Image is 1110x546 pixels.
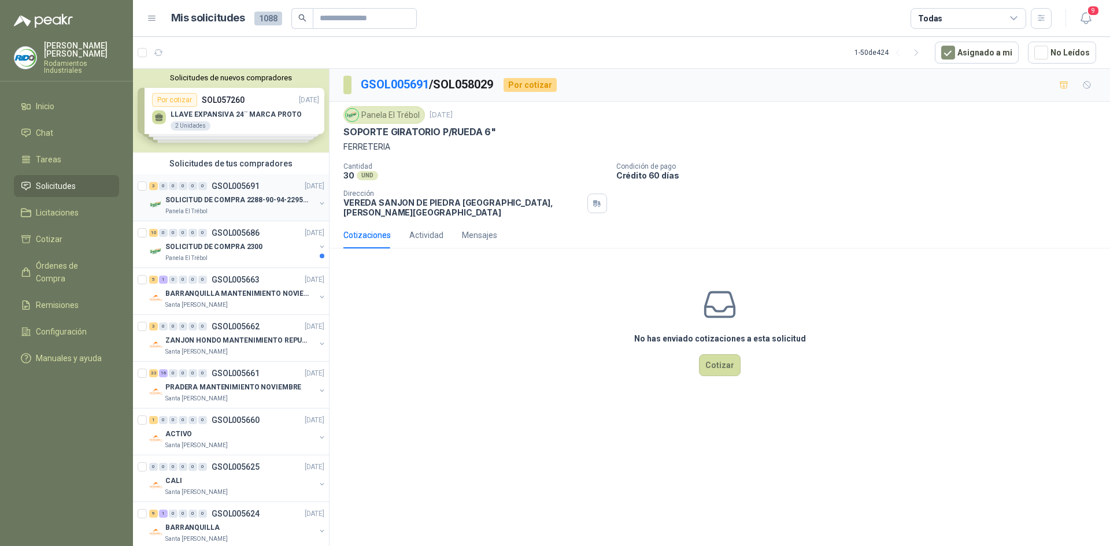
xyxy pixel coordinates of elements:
[14,95,119,117] a: Inicio
[14,202,119,224] a: Licitaciones
[149,338,163,352] img: Company Logo
[935,42,1019,64] button: Asignado a mi
[14,148,119,170] a: Tareas
[212,369,260,377] p: GSOL005661
[36,127,53,139] span: Chat
[179,182,187,190] div: 0
[188,369,197,377] div: 0
[149,226,327,263] a: 10 0 0 0 0 0 GSOL005686[DATE] Company LogoSOLICITUD DE COMPRA 2300Panela El Trébol
[171,10,245,27] h1: Mis solicitudes
[212,182,260,190] p: GSOL005691
[165,394,228,403] p: Santa [PERSON_NAME]
[159,182,168,190] div: 0
[343,162,607,170] p: Cantidad
[188,510,197,518] div: 0
[36,206,79,219] span: Licitaciones
[343,229,391,242] div: Cotizaciones
[149,291,163,305] img: Company Logo
[14,228,119,250] a: Cotizar
[165,476,182,486] p: CALI
[169,369,177,377] div: 0
[854,43,926,62] div: 1 - 50 de 424
[14,175,119,197] a: Solicitudes
[149,322,158,330] div: 3
[188,463,197,471] div: 0
[343,170,354,180] p: 30
[149,198,163,211] img: Company Logo
[138,73,324,82] button: Solicitudes de nuevos compradores
[179,322,187,330] div: 0
[149,416,158,424] div: 1
[169,463,177,471] div: 0
[409,229,443,242] div: Actividad
[305,508,324,519] p: [DATE]
[165,195,309,206] p: SOLICITUD DE COMPRA 2288-90-94-2295-96-2301-02-04
[149,463,158,471] div: 0
[188,416,197,424] div: 0
[149,273,327,310] a: 5 1 0 0 0 0 GSOL005663[DATE] Company LogoBARRANQUILLA MANTENIMIENTO NOVIEMBRESanta [PERSON_NAME]
[169,276,177,284] div: 0
[169,510,177,518] div: 0
[298,14,306,22] span: search
[149,320,327,356] a: 3 0 0 0 0 0 GSOL005662[DATE] Company LogoZANJON HONDO MANTENIMIENTO REPUESTOSSanta [PERSON_NAME]
[198,510,207,518] div: 0
[36,299,79,311] span: Remisiones
[179,416,187,424] div: 0
[149,182,158,190] div: 3
[165,254,208,263] p: Panela El Trébol
[133,69,329,153] div: Solicitudes de nuevos compradoresPor cotizarSOL057260[DATE] LLAVE EXPANSIVA 24¨ MARCA PROTO2 Unid...
[212,416,260,424] p: GSOL005660
[212,510,260,518] p: GSOL005624
[165,207,208,216] p: Panela El Trébol
[462,229,497,242] div: Mensajes
[149,385,163,399] img: Company Logo
[305,368,324,379] p: [DATE]
[343,190,583,198] p: Dirección
[188,322,197,330] div: 0
[430,110,453,121] p: [DATE]
[212,322,260,330] p: GSOL005662
[634,332,806,345] h3: No has enviado cotizaciones a esta solicitud
[36,100,54,113] span: Inicio
[198,182,207,190] div: 0
[305,415,324,426] p: [DATE]
[165,429,192,440] p: ACTIVO
[165,300,228,310] p: Santa [PERSON_NAME]
[36,259,108,285] span: Órdenes de Compra
[133,153,329,174] div: Solicitudes de tus compradores
[36,325,87,338] span: Configuración
[14,122,119,144] a: Chat
[1087,5,1100,16] span: 9
[343,198,583,217] p: VEREDA SANJON DE PIEDRA [GEOGRAPHIC_DATA] , [PERSON_NAME][GEOGRAPHIC_DATA]
[149,460,327,497] a: 0 0 0 0 0 0 GSOL005625[DATE] Company LogoCALISanta [PERSON_NAME]
[149,369,158,377] div: 33
[198,369,207,377] div: 0
[159,229,168,237] div: 0
[1075,8,1096,29] button: 9
[361,76,494,94] p: / SOL058029
[198,276,207,284] div: 0
[14,14,73,28] img: Logo peakr
[149,510,158,518] div: 9
[149,525,163,539] img: Company Logo
[188,229,197,237] div: 0
[361,77,429,91] a: GSOL005691
[36,180,76,192] span: Solicitudes
[165,534,228,544] p: Santa [PERSON_NAME]
[198,229,207,237] div: 0
[198,463,207,471] div: 0
[198,416,207,424] div: 0
[159,510,168,518] div: 1
[159,369,168,377] div: 16
[14,347,119,369] a: Manuales y ayuda
[36,233,62,246] span: Cotizar
[1028,42,1096,64] button: No Leídos
[44,42,119,58] p: [PERSON_NAME] [PERSON_NAME]
[169,229,177,237] div: 0
[149,229,158,237] div: 10
[305,228,324,239] p: [DATE]
[616,170,1105,180] p: Crédito 60 días
[165,288,309,299] p: BARRANQUILLA MANTENIMIENTO NOVIEMBRE
[179,369,187,377] div: 0
[918,12,942,25] div: Todas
